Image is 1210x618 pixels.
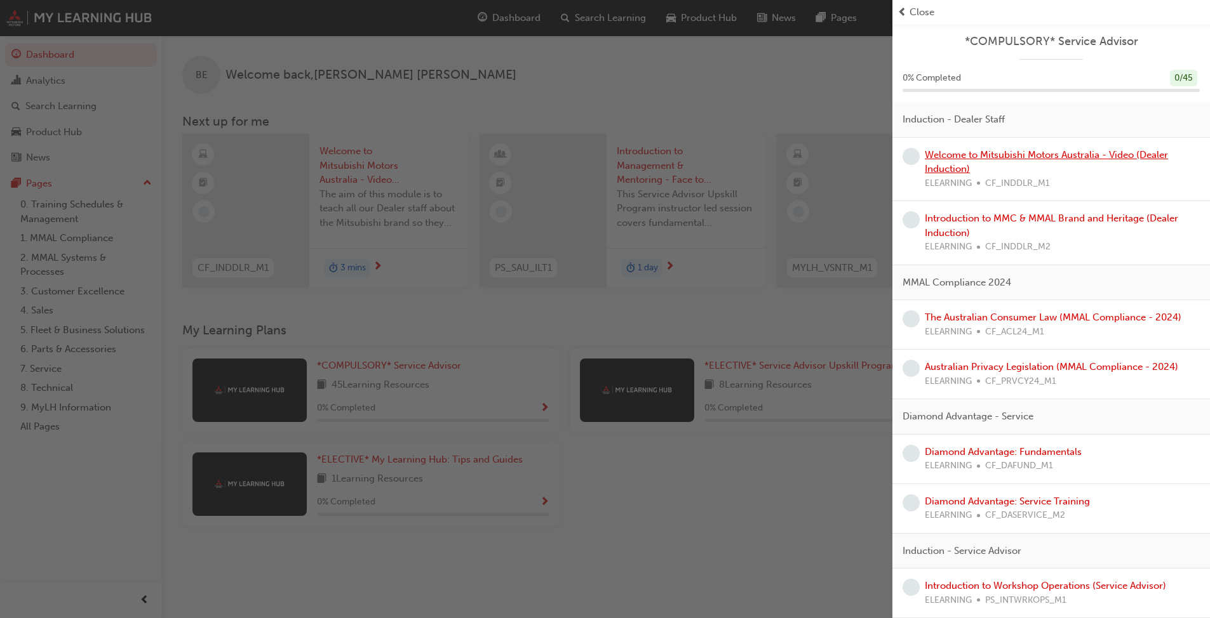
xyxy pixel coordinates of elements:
[925,593,972,608] span: ELEARNING
[985,240,1051,254] span: CF_INDDLR_M2
[903,34,1200,49] a: *COMPULSORY* Service Advisor
[925,459,972,473] span: ELEARNING
[925,213,1178,239] a: Introduction to MMC & MMAL Brand and Heritage (Dealer Induction)
[925,580,1166,591] a: Introduction to Workshop Operations (Service Advisor)
[985,176,1050,191] span: CF_INDDLR_M1
[903,148,920,165] span: learningRecordVerb_NONE-icon
[903,275,1011,290] span: MMAL Compliance 2024
[985,459,1053,473] span: CF_DAFUND_M1
[985,593,1066,608] span: PS_INTWRKOPS_M1
[985,508,1065,523] span: CF_DASERVICE_M2
[903,310,920,327] span: learningRecordVerb_NONE-icon
[925,312,1181,323] a: The Australian Consumer Law (MMAL Compliance - 2024)
[925,325,972,339] span: ELEARNING
[903,360,920,377] span: learningRecordVerb_NONE-icon
[925,361,1178,372] a: Australian Privacy Legislation (MMAL Compliance - 2024)
[925,508,972,523] span: ELEARNING
[903,494,920,511] span: learningRecordVerb_NONE-icon
[925,149,1168,175] a: Welcome to Mitsubishi Motors Australia - Video (Dealer Induction)
[910,5,934,20] span: Close
[903,112,1005,127] span: Induction - Dealer Staff
[903,445,920,462] span: learningRecordVerb_NONE-icon
[925,446,1082,457] a: Diamond Advantage: Fundamentals
[1170,70,1197,87] div: 0 / 45
[897,5,907,20] span: prev-icon
[903,544,1021,558] span: Induction - Service Advisor
[897,5,1205,20] button: prev-iconClose
[985,325,1044,339] span: CF_ACL24_M1
[925,176,972,191] span: ELEARNING
[925,496,1090,507] a: Diamond Advantage: Service Training
[925,240,972,254] span: ELEARNING
[903,409,1033,424] span: Diamond Advantage - Service
[925,374,972,389] span: ELEARNING
[985,374,1056,389] span: CF_PRVCY24_M1
[903,211,920,228] span: learningRecordVerb_NONE-icon
[903,71,961,86] span: 0 % Completed
[903,579,920,596] span: learningRecordVerb_NONE-icon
